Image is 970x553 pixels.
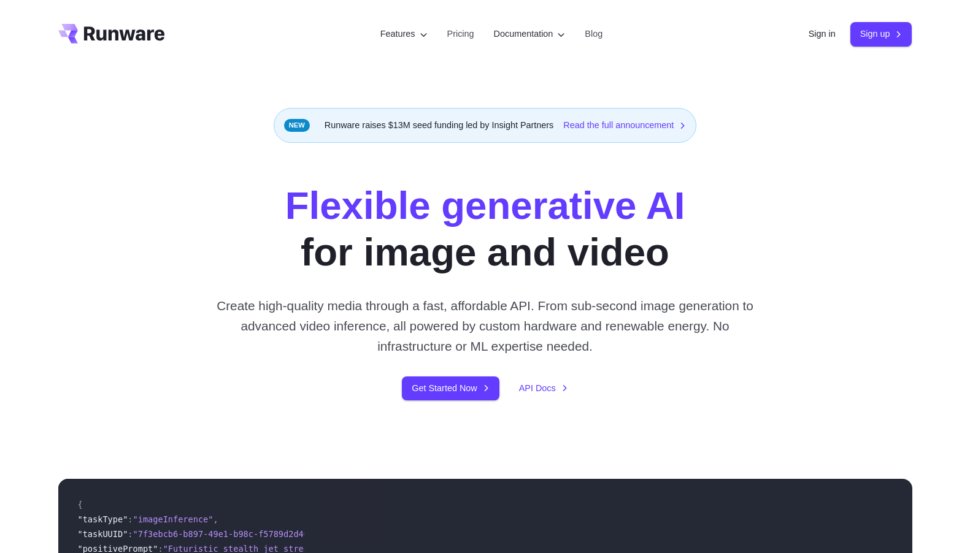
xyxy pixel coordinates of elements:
h1: for image and video [285,182,685,276]
p: Create high-quality media through a fast, affordable API. From sub-second image generation to adv... [212,296,758,357]
div: Runware raises $13M seed funding led by Insight Partners [274,108,697,143]
span: "7f3ebcb6-b897-49e1-b98c-f5789d2d40d7" [133,529,324,539]
label: Documentation [494,27,566,41]
a: Read the full announcement [563,118,686,132]
a: Sign in [809,27,836,41]
span: : [128,514,133,524]
a: Get Started Now [402,376,499,400]
strong: Flexible generative AI [285,183,685,227]
span: "taskUUID" [78,529,128,539]
a: Pricing [447,27,474,41]
span: , [213,514,218,524]
a: API Docs [519,381,568,395]
label: Features [380,27,428,41]
a: Go to / [58,24,165,44]
span: { [78,500,83,509]
a: Blog [585,27,602,41]
span: "imageInference" [133,514,214,524]
span: "taskType" [78,514,128,524]
a: Sign up [850,22,912,46]
span: : [128,529,133,539]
